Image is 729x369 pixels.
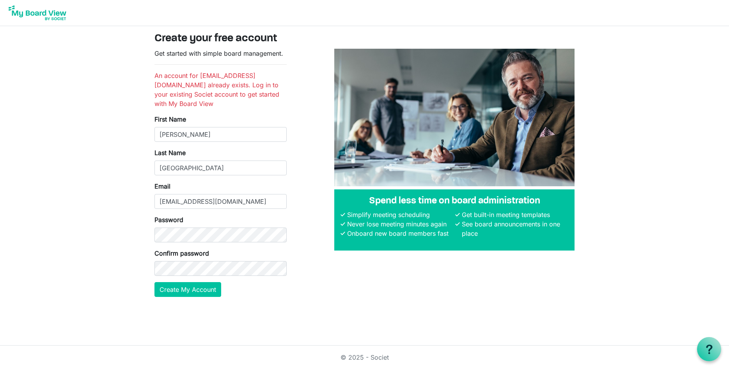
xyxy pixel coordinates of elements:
h3: Create your free account [154,32,575,46]
li: See board announcements in one place [460,219,568,238]
li: Onboard new board members fast [345,229,454,238]
img: My Board View Logo [6,3,69,23]
span: Get started with simple board management. [154,49,283,57]
li: Get built-in meeting templates [460,210,568,219]
label: First Name [154,115,186,124]
label: Password [154,215,183,224]
button: Create My Account [154,282,221,297]
label: Last Name [154,148,186,157]
a: © 2025 - Societ [341,353,389,361]
img: A photograph of board members sitting at a table [334,49,575,186]
label: Email [154,182,170,191]
label: Confirm password [154,249,209,258]
li: Simplify meeting scheduling [345,210,454,219]
li: An account for [EMAIL_ADDRESS][DOMAIN_NAME] already exists. Log in to your existing Societ accoun... [154,71,287,108]
h4: Spend less time on board administration [341,196,568,207]
li: Never lose meeting minutes again [345,219,454,229]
